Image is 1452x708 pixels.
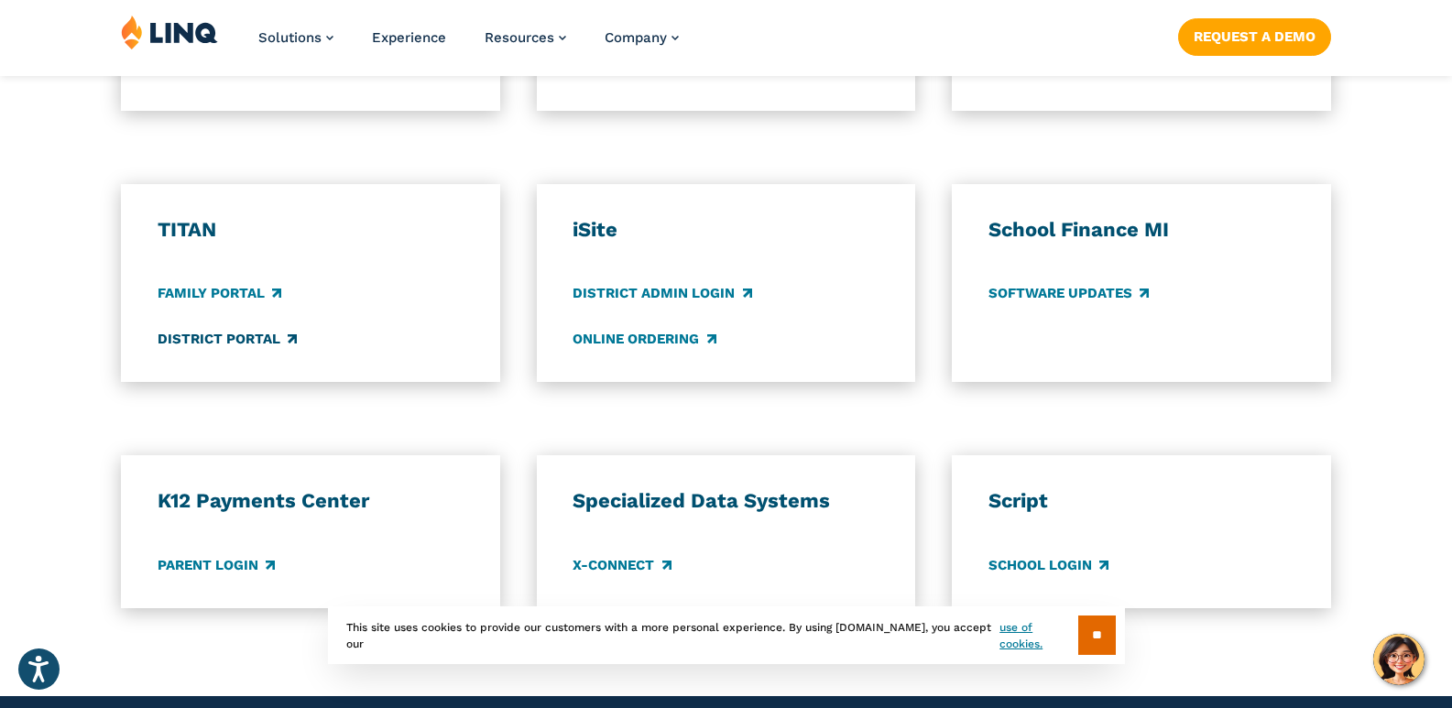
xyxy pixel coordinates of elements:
[485,29,566,46] a: Resources
[988,217,1294,243] h3: School Finance MI
[573,329,715,349] a: Online Ordering
[258,29,322,46] span: Solutions
[573,555,671,575] a: X-Connect
[605,29,667,46] span: Company
[988,488,1294,514] h3: Script
[158,284,281,304] a: Family Portal
[1373,634,1425,685] button: Hello, have a question? Let’s chat.
[158,217,464,243] h3: TITAN
[573,488,879,514] h3: Specialized Data Systems
[573,217,879,243] h3: iSite
[605,29,679,46] a: Company
[328,606,1125,664] div: This site uses cookies to provide our customers with a more personal experience. By using [DOMAIN...
[573,284,751,304] a: District Admin Login
[372,29,446,46] a: Experience
[258,15,679,75] nav: Primary Navigation
[999,619,1077,652] a: use of cookies.
[1178,15,1331,55] nav: Button Navigation
[485,29,554,46] span: Resources
[258,29,333,46] a: Solutions
[988,284,1149,304] a: Software Updates
[158,488,464,514] h3: K12 Payments Center
[158,329,297,349] a: District Portal
[988,555,1108,575] a: School Login
[121,15,218,49] img: LINQ | K‑12 Software
[1178,18,1331,55] a: Request a Demo
[158,555,275,575] a: Parent Login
